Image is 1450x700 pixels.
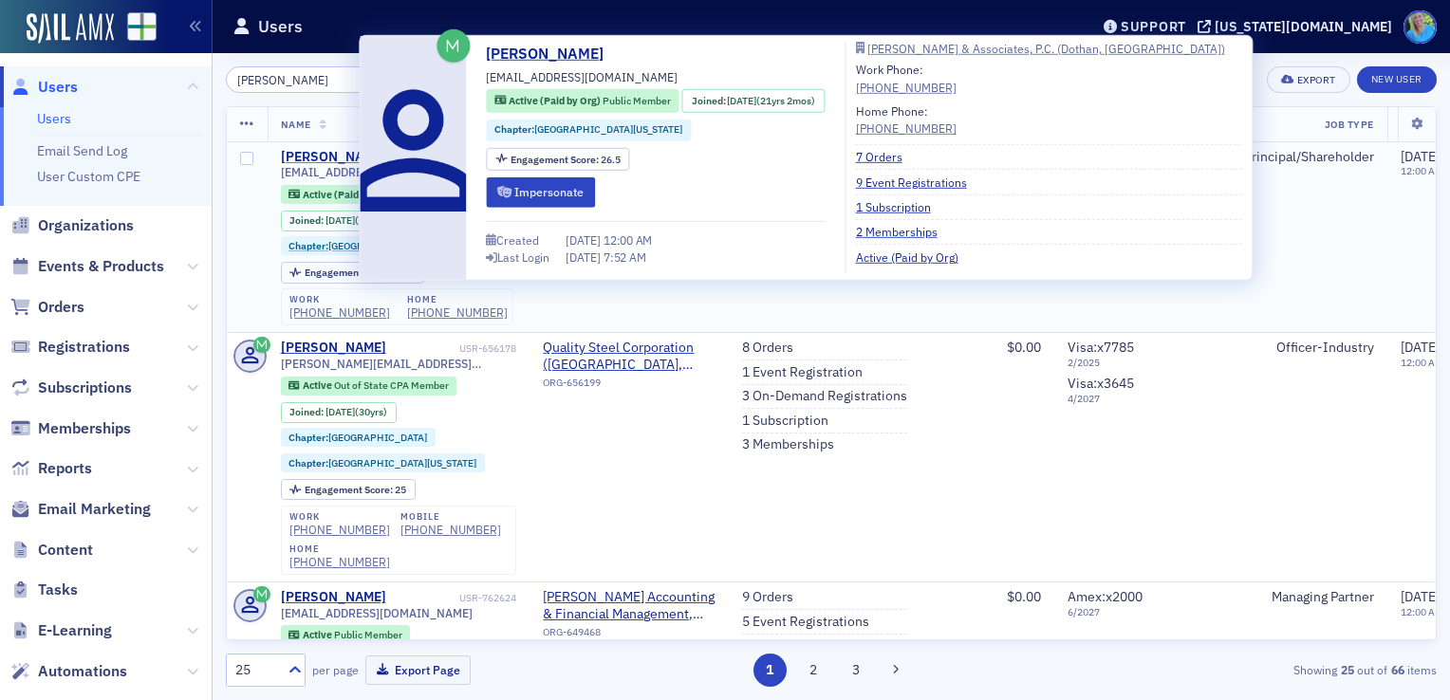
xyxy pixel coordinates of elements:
[281,149,386,166] a: [PERSON_NAME]
[1007,588,1041,605] span: $0.00
[1068,339,1134,356] span: Visa : x7785
[303,628,334,641] span: Active
[10,499,151,520] a: Email Marketing
[289,555,390,569] div: [PHONE_NUMBER]
[486,68,678,85] span: [EMAIL_ADDRESS][DOMAIN_NAME]
[334,628,402,641] span: Public Member
[604,249,645,265] span: 7:52 AM
[288,240,476,252] a: Chapter:[GEOGRAPHIC_DATA][US_STATE]
[856,249,973,266] a: Active (Paid by Org)
[38,620,112,641] span: E-Learning
[682,89,825,113] div: Joined: 2004-06-24 00:00:00
[867,44,1225,54] div: [PERSON_NAME] & Associates, P.C. (Dothan, [GEOGRAPHIC_DATA])
[325,406,387,418] div: (30yrs)
[38,458,92,479] span: Reports
[400,523,501,537] a: [PHONE_NUMBER]
[289,406,325,418] span: Joined :
[856,102,957,138] div: Home Phone:
[38,215,134,236] span: Organizations
[38,418,131,439] span: Memberships
[10,297,84,318] a: Orders
[389,592,516,604] div: USR-762624
[281,118,311,131] span: Name
[281,236,486,255] div: Chapter:
[38,378,132,398] span: Subscriptions
[494,122,682,138] a: Chapter:[GEOGRAPHIC_DATA][US_STATE]
[486,89,679,113] div: Active (Paid by Org): Active (Paid by Org): Public Member
[742,413,828,430] a: 1 Subscription
[288,379,448,392] a: Active Out of State CPA Member
[742,637,828,654] a: 1 Subscription
[543,377,716,396] div: ORG-656199
[305,267,415,278] div: 26.5
[1387,661,1407,678] strong: 66
[1196,589,1374,606] div: Managing Partner
[325,214,414,227] div: (21yrs 2mos)
[281,589,386,606] div: [PERSON_NAME]
[258,15,303,38] h1: Users
[509,94,603,107] span: Active (Paid by Org)
[281,402,397,423] div: Joined: 1995-08-18 00:00:00
[727,93,756,106] span: [DATE]
[289,543,390,555] div: home
[38,540,93,561] span: Content
[10,458,92,479] a: Reports
[38,337,130,358] span: Registrations
[753,654,787,687] button: 1
[305,266,395,279] span: Engagement Score :
[1215,18,1392,35] div: [US_STATE][DOMAIN_NAME]
[1401,356,1443,369] time: 12:00 AM
[1198,20,1399,33] button: [US_STATE][DOMAIN_NAME]
[543,589,716,622] span: Ingram's Accounting & Financial Management, Inc. (Tuscaloosa, AL)
[1401,588,1440,605] span: [DATE]
[1007,339,1041,356] span: $0.00
[114,12,157,45] a: View Homepage
[742,614,869,631] a: 5 Event Registrations
[1357,66,1437,93] a: New User
[856,223,952,240] a: 2 Memberships
[1068,393,1169,405] span: 4 / 2027
[127,12,157,42] img: SailAMX
[543,340,716,373] span: Quality Steel Corporation (Cleveland, MS)
[742,388,907,405] a: 3 On-Demand Registrations
[486,43,618,65] a: [PERSON_NAME]
[281,357,517,371] span: [PERSON_NAME][EMAIL_ADDRESS][DOMAIN_NAME]
[486,177,595,207] button: Impersonate
[566,232,604,248] span: [DATE]
[325,405,355,418] span: [DATE]
[407,294,508,305] div: home
[281,479,416,500] div: Engagement Score: 25
[38,297,84,318] span: Orders
[1068,375,1134,392] span: Visa : x3645
[37,168,140,185] a: User Custom CPE
[334,378,449,392] span: Out of State CPA Member
[10,540,93,561] a: Content
[1404,10,1437,44] span: Profile
[10,77,78,98] a: Users
[400,511,501,523] div: mobile
[38,256,164,277] span: Events & Products
[289,523,390,537] a: [PHONE_NUMBER]
[10,337,130,358] a: Registrations
[288,188,464,200] a: Active (Paid by Org) Public Member
[288,239,328,252] span: Chapter :
[856,173,981,190] a: 9 Event Registrations
[511,152,601,165] span: Engagement Score :
[38,661,127,682] span: Automations
[235,660,277,680] div: 25
[486,120,691,141] div: Chapter:
[289,305,390,320] a: [PHONE_NUMBER]
[365,655,471,685] button: Export Page
[10,418,131,439] a: Memberships
[289,294,390,305] div: work
[856,61,957,96] div: Work Phone:
[10,378,132,398] a: Subscriptions
[281,165,473,179] span: [EMAIL_ADDRESS][DOMAIN_NAME]
[856,198,945,215] a: 1 Subscription
[281,262,424,283] div: Engagement Score: 26.5
[497,252,549,263] div: Last Login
